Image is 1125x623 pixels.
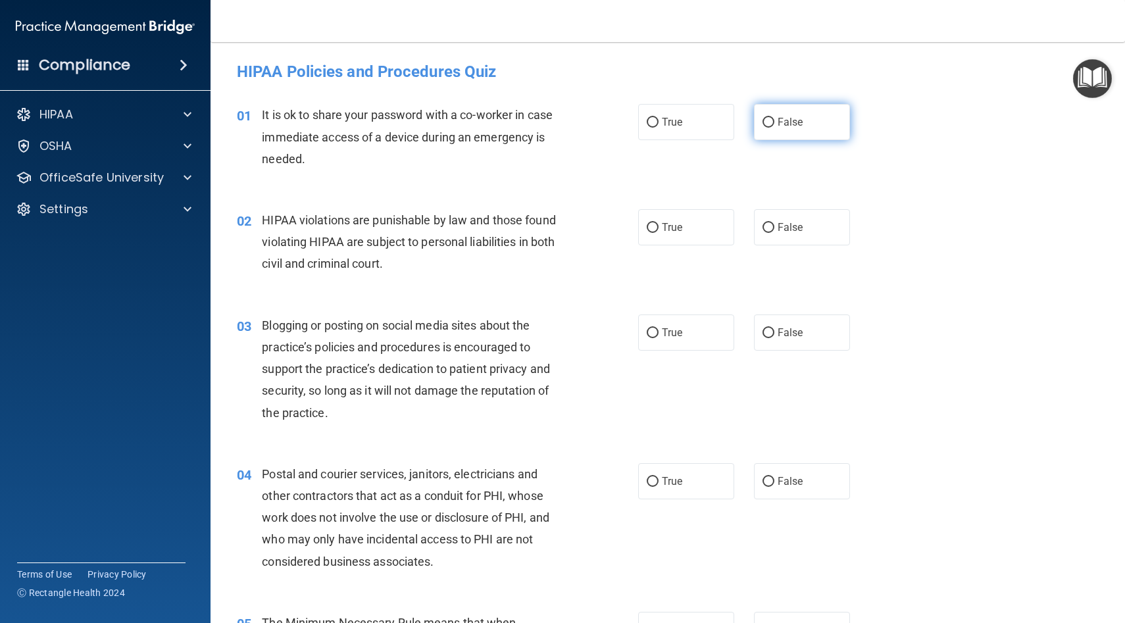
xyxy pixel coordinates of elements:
span: 03 [237,318,251,334]
span: 01 [237,108,251,124]
span: False [778,475,803,487]
input: False [762,328,774,338]
input: False [762,118,774,128]
h4: Compliance [39,56,130,74]
span: HIPAA violations are punishable by law and those found violating HIPAA are subject to personal li... [262,213,555,270]
span: True [662,116,682,128]
span: Postal and courier services, janitors, electricians and other contractors that act as a conduit f... [262,467,549,568]
a: HIPAA [16,107,191,122]
a: Terms of Use [17,568,72,581]
span: True [662,475,682,487]
input: False [762,223,774,233]
p: OfficeSafe University [39,170,164,186]
h4: HIPAA Policies and Procedures Quiz [237,63,1099,80]
a: OfficeSafe University [16,170,191,186]
a: Privacy Policy [87,568,147,581]
p: Settings [39,201,88,217]
input: True [647,118,659,128]
span: False [778,326,803,339]
span: True [662,221,682,234]
span: Blogging or posting on social media sites about the practice’s policies and procedures is encoura... [262,318,550,420]
p: OSHA [39,138,72,154]
img: PMB logo [16,14,195,40]
p: HIPAA [39,107,73,122]
span: 04 [237,467,251,483]
span: Ⓒ Rectangle Health 2024 [17,586,125,599]
input: True [647,223,659,233]
span: False [778,221,803,234]
a: Settings [16,201,191,217]
span: True [662,326,682,339]
button: Open Resource Center [1073,59,1112,98]
span: It is ok to share your password with a co-worker in case immediate access of a device during an e... [262,108,553,165]
span: False [778,116,803,128]
a: OSHA [16,138,191,154]
span: 02 [237,213,251,229]
input: True [647,477,659,487]
input: False [762,477,774,487]
input: True [647,328,659,338]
